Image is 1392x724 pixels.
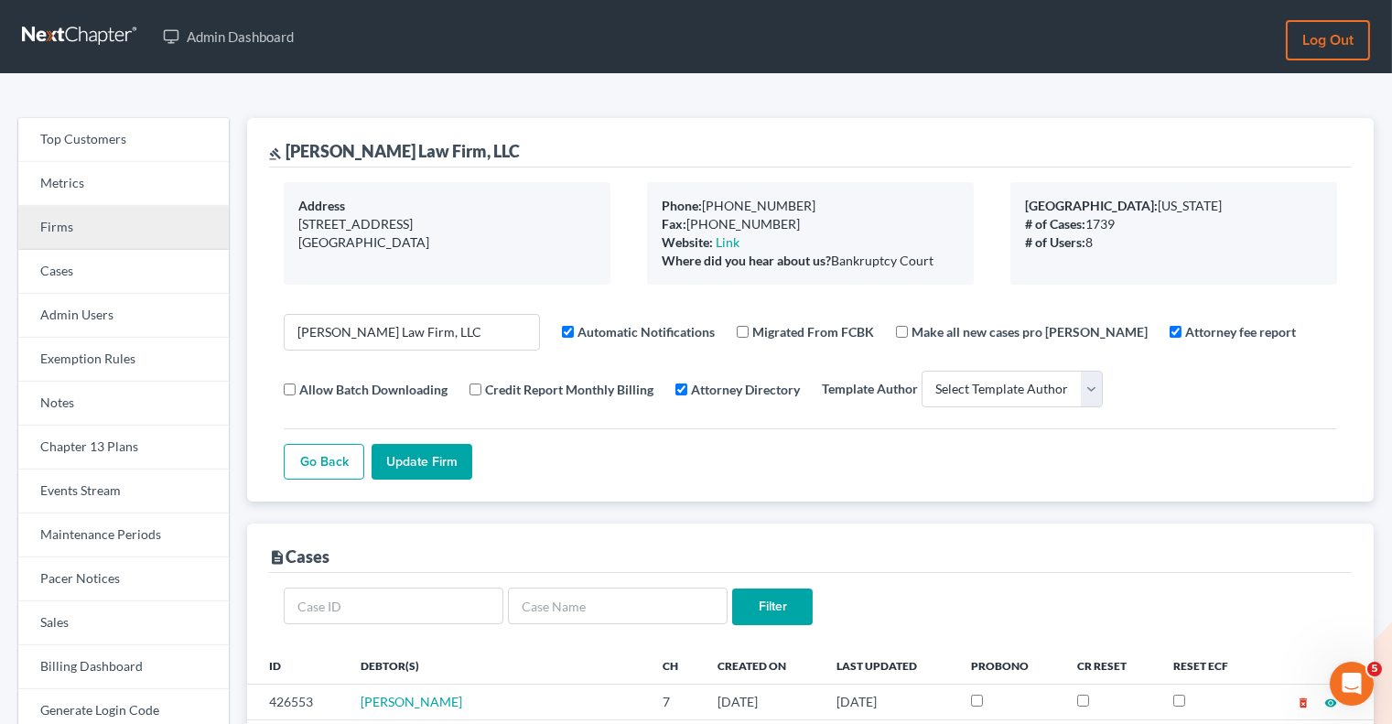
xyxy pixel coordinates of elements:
a: Sales [18,601,229,645]
th: Ch [648,647,703,684]
b: # of Cases: [1025,216,1085,232]
a: Exemption Rules [18,338,229,382]
a: Cases [18,250,229,294]
div: [GEOGRAPHIC_DATA] [298,233,596,252]
label: Credit Report Monthly Billing [485,380,653,399]
div: [PHONE_NUMBER] [662,215,959,233]
a: Go Back [284,444,364,481]
a: Link [716,234,739,250]
a: Log out [1286,20,1370,60]
label: Make all new cases pro [PERSON_NAME] [912,322,1148,341]
input: Case ID [284,588,503,624]
div: Bankruptcy Court [662,252,959,270]
div: [US_STATE] [1025,197,1322,215]
i: gavel [269,147,282,160]
a: Top Customers [18,118,229,162]
td: 426553 [247,685,346,719]
a: [PERSON_NAME] [361,694,462,709]
th: ID [247,647,346,684]
div: [PHONE_NUMBER] [662,197,959,215]
b: Website: [662,234,713,250]
i: visibility [1324,697,1337,709]
th: Last Updated [822,647,956,684]
iframe: Intercom live chat [1330,662,1374,706]
td: [DATE] [822,685,956,719]
a: Events Stream [18,470,229,513]
input: Case Name [508,588,728,624]
label: Attorney fee report [1185,322,1296,341]
a: Admin Users [18,294,229,338]
b: Where did you hear about us? [662,253,831,268]
div: Cases [269,546,329,567]
label: Allow Batch Downloading [299,380,448,399]
div: 1739 [1025,215,1322,233]
label: Migrated From FCBK [752,322,874,341]
i: delete_forever [1297,697,1310,709]
th: Created On [703,647,823,684]
a: Admin Dashboard [154,20,303,53]
th: Debtor(s) [346,647,648,684]
a: Billing Dashboard [18,645,229,689]
a: Maintenance Periods [18,513,229,557]
label: Automatic Notifications [577,322,715,341]
label: Template Author [822,379,918,398]
span: 5 [1367,662,1382,676]
div: 8 [1025,233,1322,252]
th: Reset ECF [1159,647,1261,684]
div: [STREET_ADDRESS] [298,215,596,233]
a: Metrics [18,162,229,206]
input: Filter [732,589,813,625]
th: ProBono [956,647,1063,684]
a: Notes [18,382,229,426]
b: Address [298,198,345,213]
label: Attorney Directory [691,380,800,399]
a: Firms [18,206,229,250]
b: Phone: [662,198,702,213]
i: description [269,549,286,566]
th: CR Reset [1063,647,1159,684]
a: Pacer Notices [18,557,229,601]
td: [DATE] [703,685,823,719]
td: 7 [648,685,703,719]
a: visibility [1324,694,1337,709]
div: [PERSON_NAME] Law Firm, LLC [269,140,520,162]
b: Fax: [662,216,686,232]
a: Chapter 13 Plans [18,426,229,470]
b: # of Users: [1025,234,1085,250]
b: [GEOGRAPHIC_DATA]: [1025,198,1158,213]
input: Update Firm [372,444,472,481]
a: delete_forever [1297,694,1310,709]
